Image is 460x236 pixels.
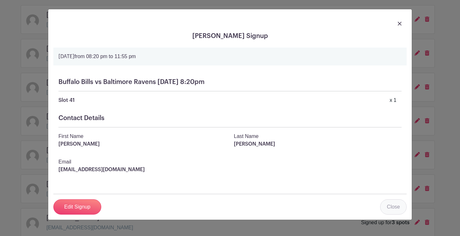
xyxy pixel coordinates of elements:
h5: Contact Details [58,114,402,122]
p: [EMAIL_ADDRESS][DOMAIN_NAME] [58,166,402,173]
div: x 1 [390,96,396,104]
p: [PERSON_NAME] [58,140,226,148]
h5: [PERSON_NAME] Signup [53,32,407,40]
h5: Buffalo Bills vs Baltimore Ravens [DATE] 8:20pm [58,78,402,86]
p: Last Name [234,133,402,140]
strong: [DATE] [58,54,74,59]
a: Edit Signup [53,199,101,215]
p: Slot 41 [58,96,75,104]
p: [PERSON_NAME] [234,140,402,148]
p: Email [58,158,402,166]
p: from 08:20 pm to 11:55 pm [58,53,402,60]
a: Close [380,199,407,215]
p: First Name [58,133,226,140]
img: close_button-5f87c8562297e5c2d7936805f587ecaba9071eb48480494691a3f1689db116b3.svg [398,22,402,26]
